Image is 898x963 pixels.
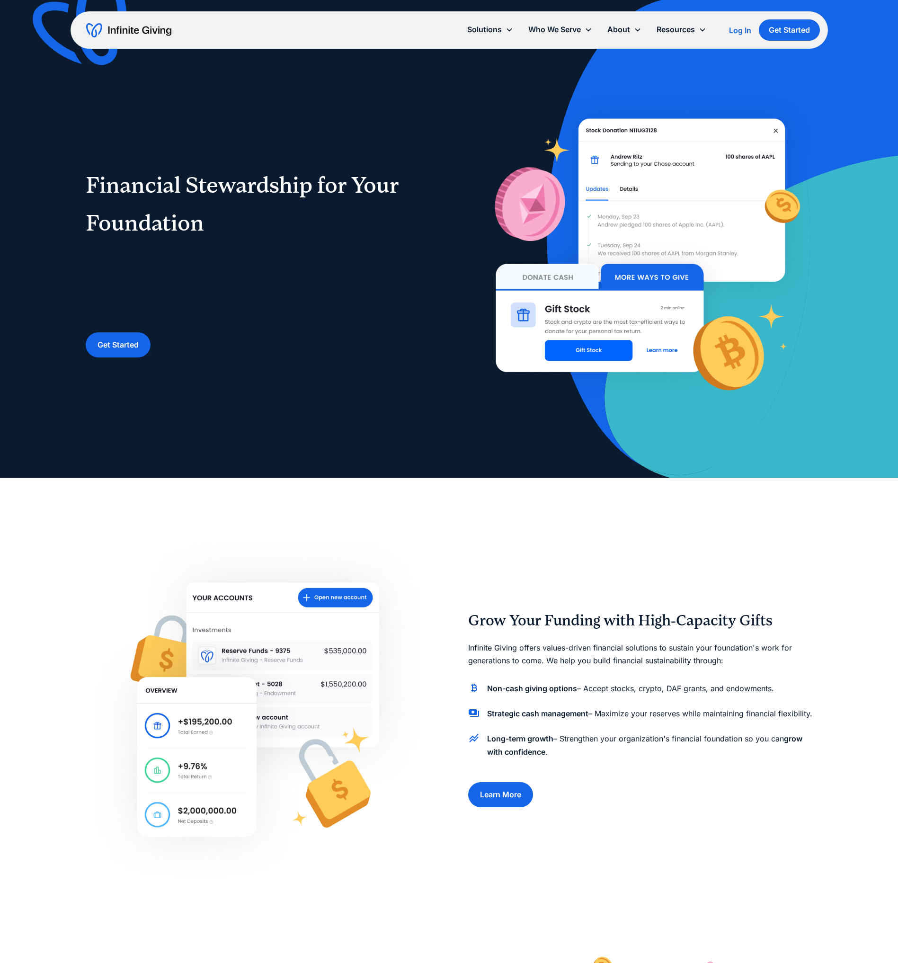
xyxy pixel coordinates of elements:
img: A screenshot of Infinite Giving’s all-inclusive donation page, where you can accept stock donatio... [86,531,430,888]
div: About [607,23,630,36]
p: – Maximize your reserves while maintaining financial flexibility. [487,707,812,720]
p: As the leader of your foundation, you need a trusted financial partner to come alongside you crea... [86,245,430,317]
div: Resources [657,23,695,36]
strong: grow with confidence. [487,734,802,756]
p: – Accept stocks, crypto, DAF grants, and endowments. [487,682,774,695]
sub: Financial Stewardship for Your Foundation [86,172,399,236]
strong: Non-cash giving options [487,684,577,693]
a: Get Started [86,332,151,357]
strong: Long-term growth [487,734,553,743]
a: Get Started [759,19,820,41]
strong: Discover how we can increase your impact and help ensure your foundation is set up for financial ... [86,290,425,315]
a: Learn More [468,782,533,807]
p: – Strengthen your organization's financial foundation so you can [487,732,813,758]
h2: Grow Your Funding with High-Capacity Gifts [468,612,813,630]
p: Infinite Giving offers values-driven financial solutions to sustain your foundation's work for ge... [468,642,813,667]
strong: Strategic cash management [487,709,588,718]
img: nonprofit donation platform for faith-based organizations and ministries [468,91,813,425]
div: Solutions [467,23,502,36]
div: Who We Serve [528,23,581,36]
a: Log In [729,25,751,36]
div: Log In [729,27,751,34]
